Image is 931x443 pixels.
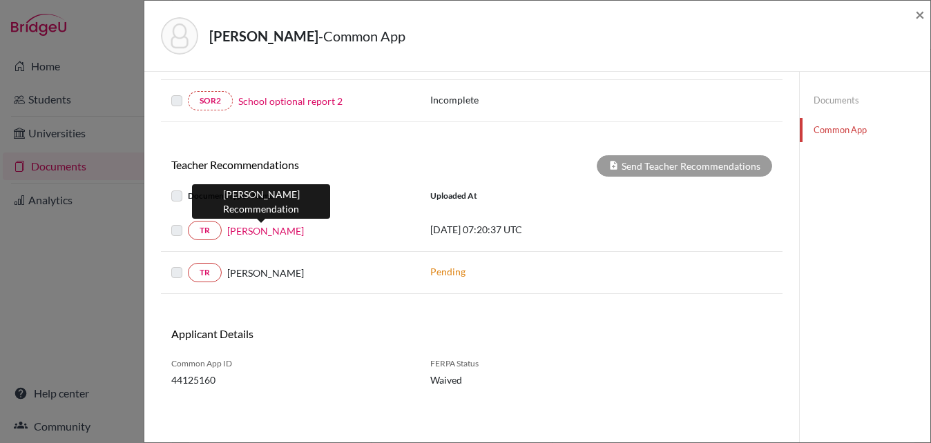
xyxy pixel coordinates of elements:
a: Documents [800,88,930,112]
div: Uploaded at [420,188,627,204]
span: Common App ID [171,357,410,370]
a: SOR2 [188,91,233,110]
button: Close [915,6,925,23]
div: [PERSON_NAME] Recommendation [192,184,330,219]
a: TR [188,263,222,282]
span: [PERSON_NAME] [227,266,304,280]
span: - Common App [318,28,405,44]
a: [PERSON_NAME] [227,224,304,238]
span: 44125160 [171,373,410,387]
p: Incomplete [430,92,573,107]
div: Send Teacher Recommendations [597,155,772,177]
span: × [915,4,925,24]
h6: Applicant Details [171,327,461,340]
h6: Teacher Recommendations [161,158,472,171]
a: TR [188,221,222,240]
p: Pending [430,264,617,279]
p: [DATE] 07:20:37 UTC [430,222,617,237]
strong: [PERSON_NAME] [209,28,318,44]
a: School optional report 2 [238,94,343,108]
span: FERPA Status [430,357,565,370]
div: Document Type / Name [161,188,420,204]
a: Common App [800,118,930,142]
span: Waived [430,373,565,387]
